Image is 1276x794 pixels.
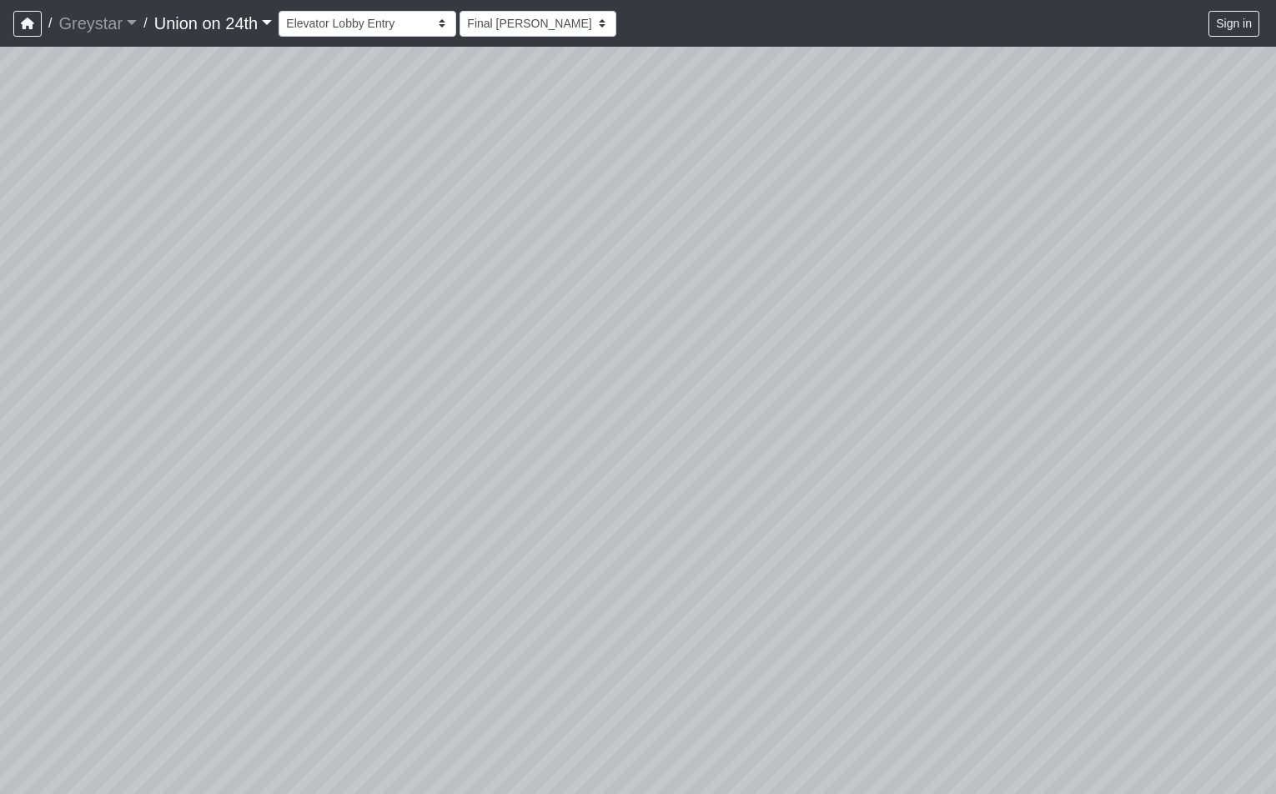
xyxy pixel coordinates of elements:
[42,7,58,40] span: /
[154,7,273,40] a: Union on 24th
[13,761,116,794] iframe: Ybug feedback widget
[137,7,153,40] span: /
[1208,11,1259,37] button: Sign in
[58,7,137,40] a: Greystar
